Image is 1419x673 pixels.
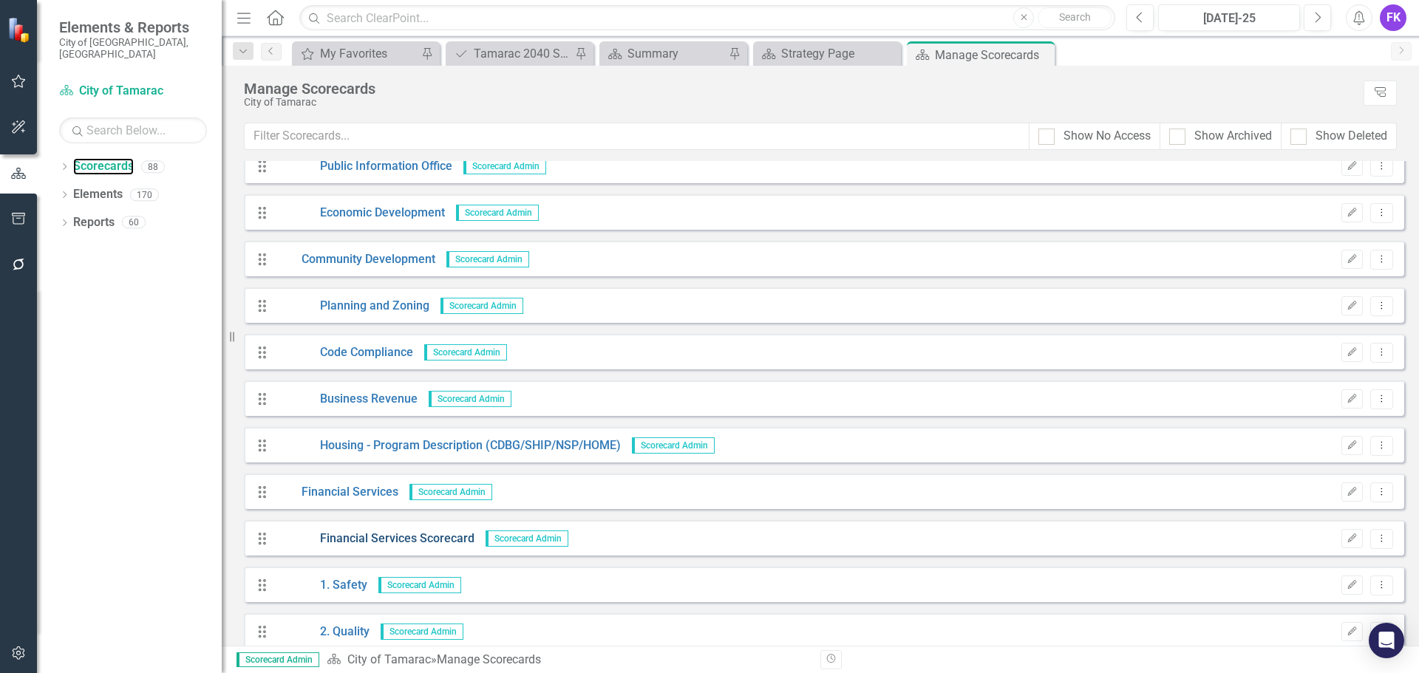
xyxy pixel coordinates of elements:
div: My Favorites [320,44,418,63]
a: Summary [603,44,725,63]
a: 2. Quality [276,624,370,640]
span: Scorecard Admin [381,624,463,640]
a: Scorecards [73,158,134,175]
button: Search [1038,7,1112,28]
button: FK [1380,4,1406,31]
a: Strategy Page [757,44,897,63]
span: Scorecard Admin [456,205,539,221]
span: Elements & Reports [59,18,207,36]
span: Scorecard Admin [378,577,461,593]
div: 60 [122,216,146,229]
span: Search [1059,11,1091,23]
a: Elements [73,186,123,203]
a: Business Revenue [276,391,418,408]
a: Public Information Office [276,158,452,175]
a: Planning and Zoning [276,298,429,315]
a: Financial Services [276,484,398,501]
a: 1. Safety [276,577,367,594]
button: [DATE]-25 [1158,4,1300,31]
div: Strategy Page [781,44,897,63]
input: Search Below... [59,117,207,143]
a: Financial Services Scorecard [276,530,474,547]
span: Scorecard Admin [463,158,546,174]
input: Search ClearPoint... [299,5,1115,31]
span: Scorecard Admin [486,530,568,547]
a: City of Tamarac [347,652,431,666]
a: Reports [73,214,115,231]
div: Show Deleted [1316,128,1387,145]
a: My Favorites [296,44,418,63]
div: [DATE]-25 [1163,10,1295,27]
div: Show No Access [1064,128,1151,145]
div: Manage Scorecards [935,46,1051,64]
a: City of Tamarac [59,83,207,100]
div: Open Intercom Messenger [1369,623,1404,658]
div: Summary [627,44,725,63]
span: Scorecard Admin [440,298,523,314]
div: City of Tamarac [244,97,1356,108]
img: ClearPoint Strategy [7,17,33,43]
span: Scorecard Admin [424,344,507,361]
div: Tamarac 2040 Strategic Plan - Departmental Action Plan [474,44,571,63]
div: 170 [130,188,159,201]
span: Scorecard Admin [632,437,715,454]
span: Scorecard Admin [429,391,511,407]
a: Housing - Program Description (CDBG/SHIP/NSP/HOME) [276,437,621,454]
small: City of [GEOGRAPHIC_DATA], [GEOGRAPHIC_DATA] [59,36,207,61]
a: Economic Development [276,205,445,222]
span: Scorecard Admin [446,251,529,267]
div: » Manage Scorecards [327,652,809,669]
div: 88 [141,160,165,173]
div: Show Archived [1194,128,1272,145]
a: Tamarac 2040 Strategic Plan - Departmental Action Plan [449,44,571,63]
span: Scorecard Admin [236,652,319,667]
a: Community Development [276,251,435,268]
div: Manage Scorecards [244,81,1356,97]
a: Code Compliance [276,344,413,361]
span: Scorecard Admin [409,484,492,500]
input: Filter Scorecards... [244,123,1030,150]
